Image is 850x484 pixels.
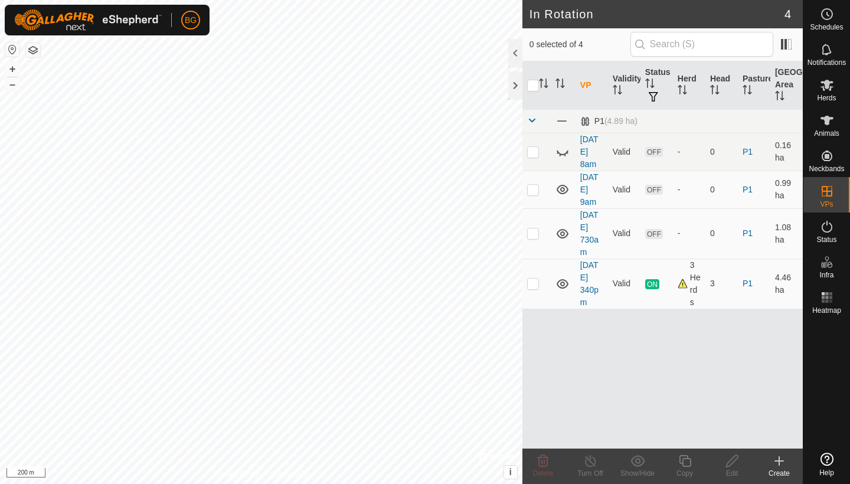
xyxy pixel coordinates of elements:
div: - [678,184,701,196]
th: Validity [608,61,640,110]
p-sorticon: Activate to sort [710,87,720,96]
span: OFF [645,185,663,195]
span: VPs [820,201,833,208]
th: Pasture [738,61,770,110]
span: Schedules [810,24,843,31]
img: Gallagher Logo [14,9,162,31]
div: Turn Off [567,468,614,479]
span: Herds [817,94,836,102]
span: Notifications [807,59,846,66]
a: Contact Us [273,469,308,479]
p-sorticon: Activate to sort [678,87,687,96]
span: BG [185,14,197,27]
span: (4.89 ha) [604,116,637,126]
span: Heatmap [812,307,841,314]
span: ON [645,279,659,289]
button: i [504,466,517,479]
a: [DATE] 730am [580,210,599,257]
td: Valid [608,208,640,259]
p-sorticon: Activate to sort [555,80,565,90]
p-sorticon: Activate to sort [539,80,548,90]
td: 0 [705,208,738,259]
a: P1 [743,228,753,238]
td: 0 [705,171,738,208]
span: OFF [645,229,663,239]
td: 0 [705,133,738,171]
div: P1 [580,116,637,126]
span: Animals [814,130,839,137]
a: [DATE] 9am [580,172,599,207]
td: Valid [608,171,640,208]
div: Copy [661,468,708,479]
button: + [5,62,19,76]
td: 0.16 ha [770,133,803,171]
p-sorticon: Activate to sort [613,87,622,96]
td: 4.46 ha [770,259,803,309]
td: 3 [705,259,738,309]
td: 0.99 ha [770,171,803,208]
span: i [509,467,512,477]
span: Help [819,469,834,476]
td: Valid [608,133,640,171]
button: – [5,77,19,91]
div: 3 Herds [678,259,701,309]
th: Head [705,61,738,110]
td: 1.08 ha [770,208,803,259]
p-sorticon: Activate to sort [743,87,752,96]
div: - [678,146,701,158]
a: Help [803,448,850,481]
span: Delete [533,469,554,478]
td: Valid [608,259,640,309]
a: P1 [743,185,753,194]
div: Edit [708,468,756,479]
span: 4 [784,5,791,23]
span: Status [816,236,836,243]
div: Create [756,468,803,479]
th: [GEOGRAPHIC_DATA] Area [770,61,803,110]
th: VP [576,61,608,110]
span: Neckbands [809,165,844,172]
div: Show/Hide [614,468,661,479]
p-sorticon: Activate to sort [645,80,655,90]
a: [DATE] 8am [580,135,599,169]
th: Herd [673,61,705,110]
a: P1 [743,279,753,288]
h2: In Rotation [529,7,784,21]
button: Map Layers [26,43,40,57]
a: Privacy Policy [214,469,259,479]
button: Reset Map [5,42,19,57]
span: Infra [819,272,833,279]
p-sorticon: Activate to sort [775,93,784,102]
a: P1 [743,147,753,156]
span: 0 selected of 4 [529,38,630,51]
input: Search (S) [630,32,773,57]
div: - [678,227,701,240]
a: [DATE] 340pm [580,260,599,307]
th: Status [640,61,673,110]
span: OFF [645,147,663,157]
